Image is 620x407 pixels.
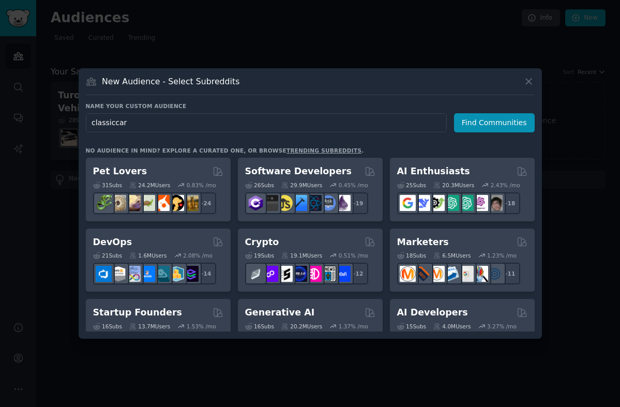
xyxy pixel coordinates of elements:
img: AItoolsCatalog [429,195,445,211]
div: + 18 [498,192,520,214]
img: AskMarketing [429,266,445,282]
img: googleads [458,266,474,282]
div: + 11 [498,263,520,284]
div: + 24 [194,192,216,214]
img: learnjavascript [277,195,293,211]
img: ballpython [110,195,126,211]
img: CryptoNews [320,266,336,282]
h2: Software Developers [245,165,352,178]
div: 24.2M Users [129,182,170,189]
img: PetAdvice [168,195,184,211]
div: 20.2M Users [281,323,322,330]
div: 1.23 % /mo [487,252,517,259]
div: 15 Sub s [397,323,426,330]
img: ethstaker [277,266,293,282]
div: No audience in mind? Explore a curated one, or browse . [86,147,364,154]
img: herpetology [96,195,112,211]
img: content_marketing [400,266,416,282]
button: Find Communities [454,113,535,132]
img: bigseo [414,266,430,282]
div: 4.0M Users [433,323,471,330]
img: defiblockchain [306,266,322,282]
img: turtle [139,195,155,211]
img: Emailmarketing [443,266,459,282]
div: 1.37 % /mo [339,323,368,330]
img: platformengineering [154,266,170,282]
div: 18 Sub s [397,252,426,259]
h2: Generative AI [245,306,315,319]
img: cockatiel [154,195,170,211]
img: Docker_DevOps [125,266,141,282]
img: ethfinance [248,266,264,282]
img: AWS_Certified_Experts [110,266,126,282]
h2: Marketers [397,236,449,249]
img: chatgpt_prompts_ [458,195,474,211]
img: OpenAIDev [472,195,488,211]
img: iOSProgramming [291,195,307,211]
div: 0.83 % /mo [187,182,216,189]
div: 31 Sub s [93,182,122,189]
img: aws_cdk [168,266,184,282]
div: 19.1M Users [281,252,322,259]
img: dogbreed [183,195,199,211]
div: 1.53 % /mo [187,323,216,330]
img: leopardgeckos [125,195,141,211]
div: 20.3M Users [433,182,474,189]
div: 3.27 % /mo [487,323,517,330]
img: software [262,195,278,211]
img: OnlineMarketing [487,266,503,282]
div: + 14 [194,263,216,284]
img: reactnative [306,195,322,211]
div: 2.08 % /mo [183,252,213,259]
img: AskComputerScience [320,195,336,211]
img: ArtificalIntelligence [487,195,503,211]
img: MarketingResearch [472,266,488,282]
h2: AI Enthusiasts [397,165,470,178]
div: 21 Sub s [93,252,122,259]
h2: Startup Founders [93,306,182,319]
img: GoogleGeminiAI [400,195,416,211]
a: trending subreddits [286,147,361,154]
h2: Crypto [245,236,279,249]
div: 0.45 % /mo [339,182,368,189]
img: DeepSeek [414,195,430,211]
div: 13.7M Users [129,323,170,330]
img: web3 [291,266,307,282]
img: defi_ [335,266,351,282]
div: 6.5M Users [433,252,471,259]
div: 1.6M Users [129,252,167,259]
img: PlatformEngineers [183,266,199,282]
img: azuredevops [96,266,112,282]
div: 26 Sub s [245,182,274,189]
div: 16 Sub s [93,323,122,330]
div: 25 Sub s [397,182,426,189]
div: 0.51 % /mo [339,252,368,259]
h2: Pet Lovers [93,165,147,178]
div: + 19 [346,192,368,214]
div: 29.9M Users [281,182,322,189]
h2: AI Developers [397,306,468,319]
img: 0xPolygon [262,266,278,282]
h3: Name your custom audience [86,102,535,110]
div: 19 Sub s [245,252,274,259]
input: Pick a short name, like "Digital Marketers" or "Movie-Goers" [86,113,447,132]
img: elixir [335,195,351,211]
h3: New Audience - Select Subreddits [102,76,239,87]
img: csharp [248,195,264,211]
div: + 12 [346,263,368,284]
img: chatgpt_promptDesign [443,195,459,211]
h2: DevOps [93,236,132,249]
img: DevOpsLinks [139,266,155,282]
div: 16 Sub s [245,323,274,330]
div: 2.43 % /mo [491,182,520,189]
